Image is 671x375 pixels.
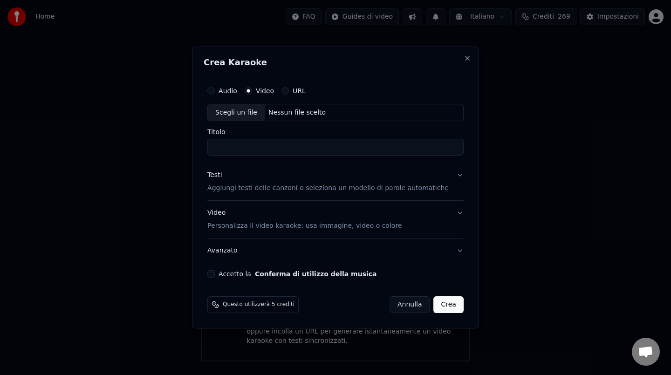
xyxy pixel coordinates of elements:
[255,271,377,277] button: Accetto la
[207,239,464,263] button: Avanzato
[207,221,402,231] p: Personalizza il video karaoke: usa immagine, video o colore
[390,296,430,313] button: Annulla
[256,88,274,94] label: Video
[208,104,265,121] div: Scegli un file
[207,209,402,231] div: Video
[434,296,464,313] button: Crea
[293,88,306,94] label: URL
[207,129,464,136] label: Titolo
[223,301,294,308] span: Questo utilizzerà 5 crediti
[207,184,449,193] p: Aggiungi testi delle canzoni o seleziona un modello di parole automatiche
[219,88,237,94] label: Audio
[207,171,222,180] div: Testi
[207,201,464,239] button: VideoPersonalizza il video karaoke: usa immagine, video o colore
[204,58,467,67] h2: Crea Karaoke
[207,164,464,201] button: TestiAggiungi testi delle canzoni o seleziona un modello di parole automatiche
[265,108,329,117] div: Nessun file scelto
[219,271,377,277] label: Accetto la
